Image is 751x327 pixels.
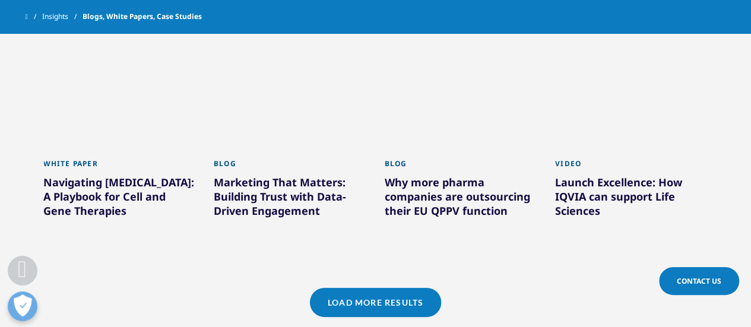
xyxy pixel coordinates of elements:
a: Contact Us [659,267,739,295]
div: Marketing That Matters: Building Trust with Data-Driven Engagement [214,174,367,222]
div: Launch Excellence: How IQVIA can support Life Sciences [555,174,708,222]
span: Contact Us [677,276,721,286]
div: Blog [214,158,367,174]
a: Load More Results [310,288,441,317]
span: Blogs, White Papers, Case Studies [83,6,202,27]
a: Blog Marketing That Matters: Building Trust with Data-Driven Engagement [214,151,367,248]
div: Why more pharma companies are outsourcing their EU QPPV function [385,174,538,222]
div: White Paper [43,158,197,174]
a: White Paper Navigating [MEDICAL_DATA]: A Playbook for Cell and Gene Therapies [43,151,197,270]
a: Video Launch Excellence: How IQVIA can support Life Sciences [555,151,708,248]
a: Blog Why more pharma companies are outsourcing their EU QPPV function [385,151,538,248]
div: Navigating [MEDICAL_DATA]: A Playbook for Cell and Gene Therapies [43,174,197,222]
div: Video [555,158,708,174]
a: Insights [42,6,83,27]
button: Open Preferences [8,291,37,321]
div: Blog [385,158,538,174]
